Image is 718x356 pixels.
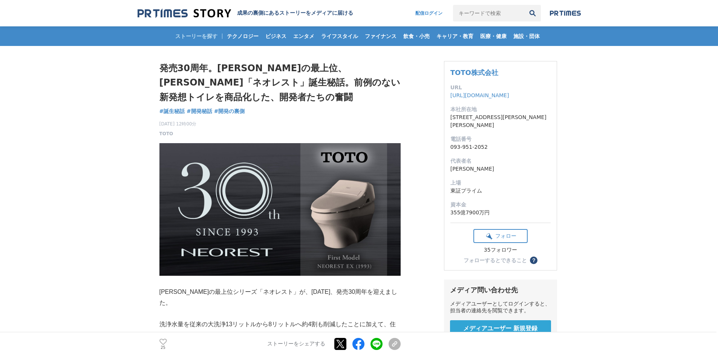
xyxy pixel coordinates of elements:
[464,258,527,263] div: フォローするとできること
[237,10,353,17] h2: 成果の裏側にあるストーリーをメディアに届ける
[214,108,245,115] span: #開発の裏側
[214,107,245,115] a: #開発の裏側
[531,258,536,263] span: ？
[290,26,317,46] a: エンタメ
[453,5,524,21] input: キーワードで検索
[262,26,289,46] a: ビジネス
[159,287,401,309] p: [PERSON_NAME]の最上位シリーズ「ネオレスト」が、[DATE]、発売30周年を迎えました。
[450,143,551,151] dd: 093-951-2052
[450,165,551,173] dd: [PERSON_NAME]
[433,26,476,46] a: キャリア・教育
[450,113,551,129] dd: [STREET_ADDRESS][PERSON_NAME][PERSON_NAME]
[362,33,400,40] span: ファイナンス
[450,201,551,209] dt: 資本金
[450,320,551,344] a: メディアユーザー 新規登録 無料
[290,33,317,40] span: エンタメ
[159,108,185,115] span: #誕生秘話
[477,33,510,40] span: 医療・健康
[463,325,538,333] span: メディアユーザー 新規登録
[159,346,167,350] p: 25
[318,33,361,40] span: ライフスタイル
[362,26,400,46] a: ファイナンス
[450,209,551,217] dd: 355億7900万円
[318,26,361,46] a: ライフスタイル
[477,26,510,46] a: 医療・健康
[550,10,581,16] img: prtimes
[473,229,528,243] button: フォロー
[159,130,173,137] a: TOTO
[450,187,551,195] dd: 東証プライム
[400,26,433,46] a: 飲食・小売
[510,26,543,46] a: 施設・団体
[450,135,551,143] dt: 電話番号
[530,257,537,264] button: ？
[473,247,528,254] div: 35フォロワー
[450,84,551,92] dt: URL
[524,5,541,21] button: 検索
[224,33,262,40] span: テクノロジー
[433,33,476,40] span: キャリア・教育
[138,8,353,18] a: 成果の裏側にあるストーリーをメディアに届ける 成果の裏側にあるストーリーをメディアに届ける
[187,107,212,115] a: #開発秘話
[267,341,325,348] p: ストーリーをシェアする
[450,69,498,76] a: TOTO株式会社
[450,92,509,98] a: [URL][DOMAIN_NAME]
[159,121,197,127] span: [DATE] 12時00分
[400,33,433,40] span: 飲食・小売
[187,108,212,115] span: #開発秘話
[159,143,401,276] img: thumbnail_374865c0-e1e9-11ed-a9fe-d3e995fa0137.jpg
[450,157,551,165] dt: 代表者名
[159,107,185,115] a: #誕生秘話
[224,26,262,46] a: テクノロジー
[408,5,450,21] a: 配信ログイン
[138,8,231,18] img: 成果の裏側にあるストーリーをメディアに届ける
[510,33,543,40] span: 施設・団体
[450,286,551,295] div: メディア問い合わせ先
[450,179,551,187] dt: 上場
[262,33,289,40] span: ビジネス
[159,61,401,104] h1: 発売30周年。[PERSON_NAME]の最上位、[PERSON_NAME]「ネオレスト」誕生秘話。前例のない新発想トイレを商品化した、開発者たちの奮闘
[450,105,551,113] dt: 本社所在地
[450,301,551,314] div: メディアユーザーとしてログインすると、担当者の連絡先を閲覧できます。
